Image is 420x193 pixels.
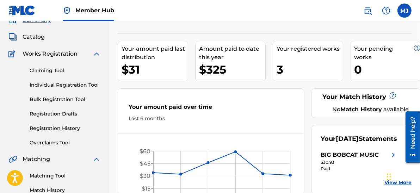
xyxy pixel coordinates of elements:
[129,103,294,115] div: Your amount paid over time
[122,45,188,62] div: Your amount paid last distribution
[414,45,420,51] span: ?
[387,166,391,187] div: Drag
[361,4,375,18] a: Public Search
[336,135,359,143] span: [DATE]
[30,172,101,180] a: Matching Tool
[30,81,101,89] a: Individual Registration Tool
[379,4,393,18] div: Help
[8,16,51,24] a: SummarySummary
[400,109,420,166] iframe: Resource Center
[364,6,372,15] img: search
[277,62,343,77] div: 3
[92,50,101,58] img: expand
[321,159,398,166] div: $30.93
[199,45,265,62] div: Amount paid to date this year
[321,92,412,102] div: Your Match History
[8,155,17,163] img: Matching
[385,159,420,193] iframe: Chat Widget
[30,67,101,74] a: Claiming Tool
[321,151,379,159] div: BIG BOBCAT MUSIC
[75,6,114,14] span: Member Hub
[8,33,45,41] a: CatalogCatalog
[382,6,390,15] img: help
[23,155,50,163] span: Matching
[30,110,101,118] a: Registration Drafts
[23,33,45,41] span: Catalog
[122,62,188,77] div: $31
[321,134,397,144] div: Your Statements
[8,50,18,58] img: Works Registration
[63,6,71,15] img: Top Rightsholder
[140,148,150,155] tspan: $60
[30,139,101,147] a: Overclaims Tool
[390,93,396,98] span: ?
[329,105,412,114] div: No available
[384,179,412,186] a: View More
[321,151,398,172] a: BIG BOBCAT MUSICright chevron icon$30.93Paid
[397,4,412,18] div: User Menu
[389,151,398,159] img: right chevron icon
[277,45,343,53] div: Your registered works
[8,5,36,15] img: MLC Logo
[23,50,78,58] span: Works Registration
[8,33,17,41] img: Catalog
[92,155,101,163] img: expand
[340,106,382,113] strong: Match History
[129,115,294,122] div: Last 6 months
[142,185,150,192] tspan: $15
[140,173,150,179] tspan: $30
[321,166,398,172] div: Paid
[30,96,101,103] a: Bulk Registration Tool
[199,62,265,77] div: $325
[30,125,101,132] a: Registration History
[140,160,150,167] tspan: $45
